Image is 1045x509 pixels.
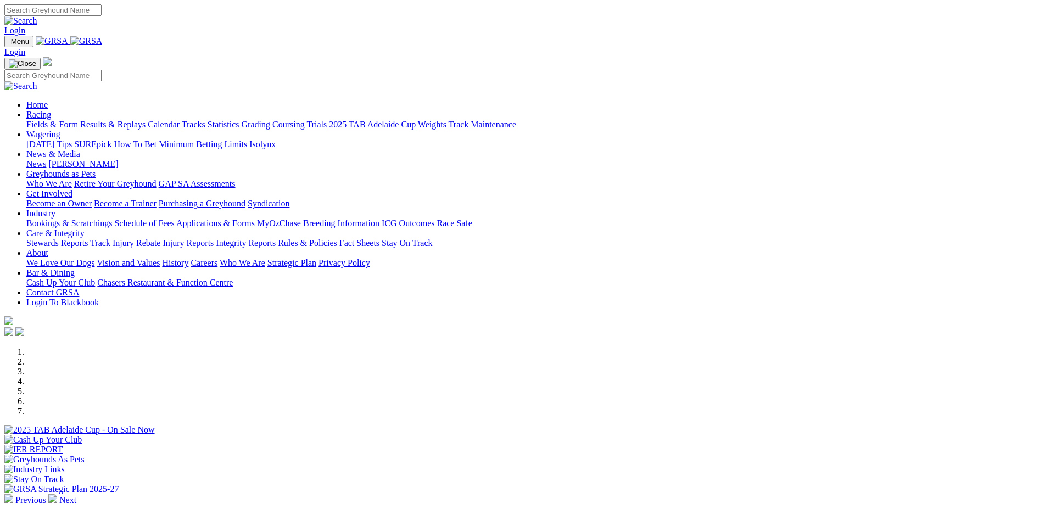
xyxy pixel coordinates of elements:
a: Become a Trainer [94,199,157,208]
a: Tracks [182,120,205,129]
a: Syndication [248,199,289,208]
a: Wagering [26,130,60,139]
a: Injury Reports [163,238,214,248]
a: Integrity Reports [216,238,276,248]
a: GAP SA Assessments [159,179,236,188]
div: Industry [26,219,1041,228]
img: Stay On Track [4,474,64,484]
a: MyOzChase [257,219,301,228]
a: Calendar [148,120,180,129]
a: Strategic Plan [267,258,316,267]
a: Stewards Reports [26,238,88,248]
img: GRSA [36,36,68,46]
input: Search [4,4,102,16]
a: Minimum Betting Limits [159,139,247,149]
img: twitter.svg [15,327,24,336]
div: Get Involved [26,199,1041,209]
a: 2025 TAB Adelaide Cup [329,120,416,129]
a: Coursing [272,120,305,129]
a: Privacy Policy [318,258,370,267]
img: Close [9,59,36,68]
a: News & Media [26,149,80,159]
a: Fact Sheets [339,238,379,248]
img: 2025 TAB Adelaide Cup - On Sale Now [4,425,155,435]
img: Search [4,81,37,91]
a: Bookings & Scratchings [26,219,112,228]
img: Cash Up Your Club [4,435,82,445]
a: Cash Up Your Club [26,278,95,287]
img: chevron-right-pager-white.svg [48,494,57,503]
a: Grading [242,120,270,129]
a: Track Injury Rebate [90,238,160,248]
a: [PERSON_NAME] [48,159,118,169]
button: Toggle navigation [4,58,41,70]
a: Become an Owner [26,199,92,208]
a: Applications & Forms [176,219,255,228]
a: Who We Are [220,258,265,267]
div: Care & Integrity [26,238,1041,248]
img: Search [4,16,37,26]
div: Greyhounds as Pets [26,179,1041,189]
span: Menu [11,37,29,46]
a: Racing [26,110,51,119]
a: Previous [4,495,48,505]
a: Race Safe [437,219,472,228]
div: Wagering [26,139,1041,149]
img: Greyhounds As Pets [4,455,85,465]
a: Track Maintenance [449,120,516,129]
img: chevron-left-pager-white.svg [4,494,13,503]
a: Statistics [208,120,239,129]
a: Retire Your Greyhound [74,179,157,188]
a: Contact GRSA [26,288,79,297]
a: How To Bet [114,139,157,149]
a: Home [26,100,48,109]
a: Chasers Restaurant & Function Centre [97,278,233,287]
a: Isolynx [249,139,276,149]
a: About [26,248,48,258]
div: About [26,258,1041,268]
a: Trials [306,120,327,129]
span: Next [59,495,76,505]
img: GRSA Strategic Plan 2025-27 [4,484,119,494]
a: Fields & Form [26,120,78,129]
a: Login [4,47,25,57]
a: Schedule of Fees [114,219,174,228]
img: IER REPORT [4,445,63,455]
a: Results & Replays [80,120,146,129]
a: Breeding Information [303,219,379,228]
a: Next [48,495,76,505]
a: Vision and Values [97,258,160,267]
a: Rules & Policies [278,238,337,248]
span: Previous [15,495,46,505]
a: Weights [418,120,446,129]
a: Care & Integrity [26,228,85,238]
a: [DATE] Tips [26,139,72,149]
div: Racing [26,120,1041,130]
a: SUREpick [74,139,111,149]
a: Greyhounds as Pets [26,169,96,178]
div: Bar & Dining [26,278,1041,288]
a: Who We Are [26,179,72,188]
img: logo-grsa-white.png [43,57,52,66]
button: Toggle navigation [4,36,33,47]
a: Login [4,26,25,35]
a: Bar & Dining [26,268,75,277]
a: Careers [191,258,217,267]
img: Industry Links [4,465,65,474]
a: History [162,258,188,267]
img: facebook.svg [4,327,13,336]
a: Stay On Track [382,238,432,248]
a: We Love Our Dogs [26,258,94,267]
input: Search [4,70,102,81]
img: logo-grsa-white.png [4,316,13,325]
a: Get Involved [26,189,72,198]
a: News [26,159,46,169]
a: Login To Blackbook [26,298,99,307]
a: Industry [26,209,55,218]
img: GRSA [70,36,103,46]
div: News & Media [26,159,1041,169]
a: ICG Outcomes [382,219,434,228]
a: Purchasing a Greyhound [159,199,245,208]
